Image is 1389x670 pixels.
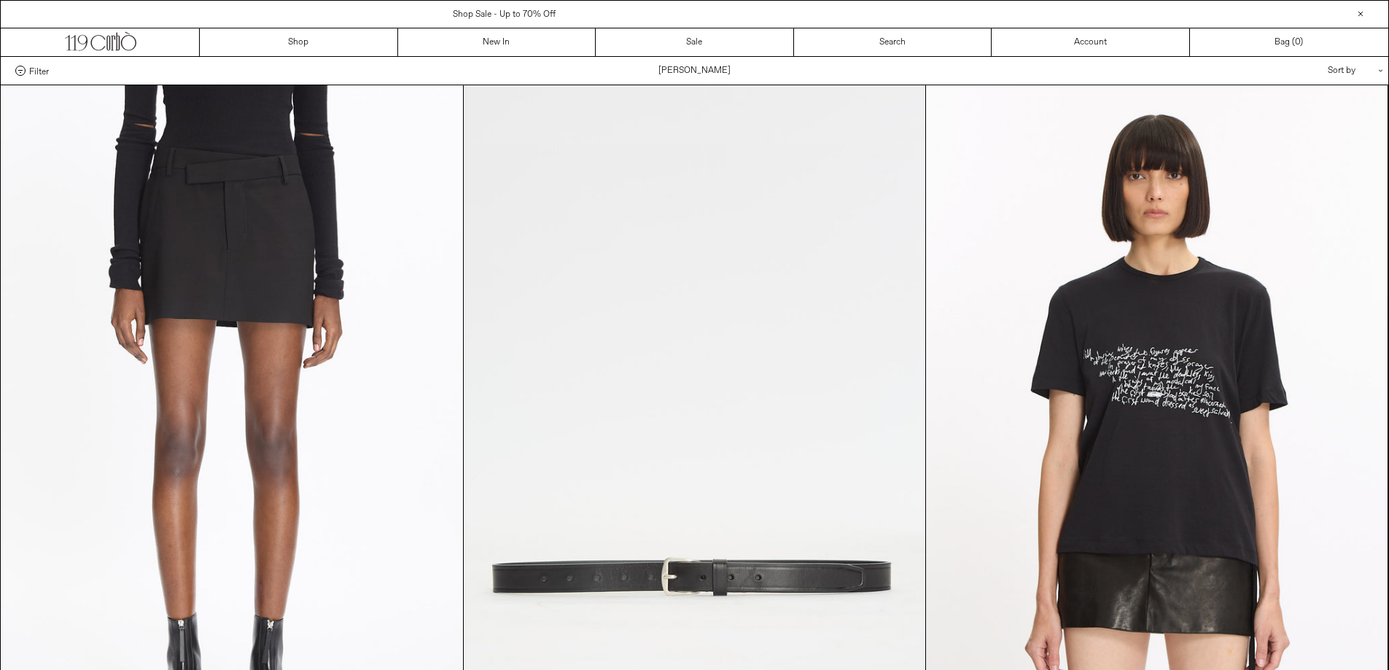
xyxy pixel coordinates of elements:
[398,28,596,56] a: New In
[1242,57,1374,85] div: Sort by
[29,66,49,76] span: Filter
[992,28,1190,56] a: Account
[794,28,992,56] a: Search
[596,28,794,56] a: Sale
[1295,36,1300,48] span: 0
[453,9,556,20] a: Shop Sale - Up to 70% Off
[1295,36,1303,49] span: )
[1190,28,1388,56] a: Bag ()
[200,28,398,56] a: Shop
